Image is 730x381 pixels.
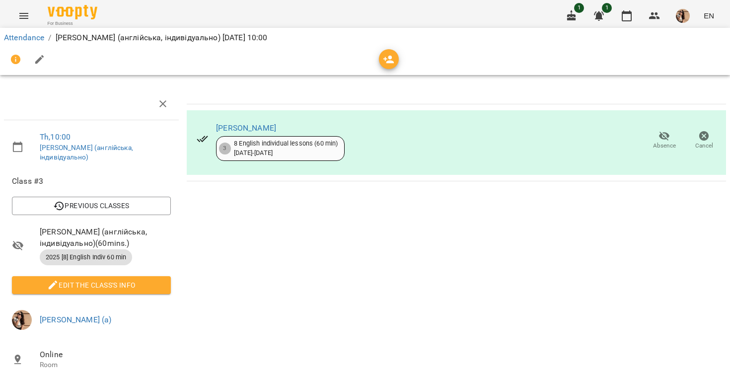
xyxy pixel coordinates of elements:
[12,197,171,215] button: Previous Classes
[40,315,112,324] a: [PERSON_NAME] (а)
[40,253,132,262] span: 2025 [8] English Indiv 60 min
[684,127,724,154] button: Cancel
[56,32,268,44] p: [PERSON_NAME] (англійська, індивідуально) [DATE] 10:00
[12,310,32,330] img: da26dbd3cedc0bbfae66c9bd16ef366e.jpeg
[695,142,713,150] span: Cancel
[676,9,690,23] img: da26dbd3cedc0bbfae66c9bd16ef366e.jpeg
[216,123,276,133] a: [PERSON_NAME]
[48,20,97,27] span: For Business
[234,139,338,157] div: 8 English individual lessons (60 min) [DATE] - [DATE]
[700,6,718,25] button: EN
[40,144,133,161] a: [PERSON_NAME] (англійська, індивідуально)
[645,127,684,154] button: Absence
[40,349,171,361] span: Online
[653,142,676,150] span: Absence
[40,226,171,249] span: [PERSON_NAME] (англійська, індивідуально) ( 60 mins. )
[12,175,171,187] span: Class #3
[20,279,163,291] span: Edit the class's Info
[4,32,726,44] nav: breadcrumb
[12,4,36,28] button: Menu
[12,276,171,294] button: Edit the class's Info
[4,33,44,42] a: Attendance
[602,3,612,13] span: 1
[219,143,231,154] div: 3
[704,10,714,21] span: EN
[48,5,97,19] img: Voopty Logo
[48,32,51,44] li: /
[40,132,71,142] a: Th , 10:00
[574,3,584,13] span: 1
[40,360,171,370] p: Room
[20,200,163,212] span: Previous Classes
